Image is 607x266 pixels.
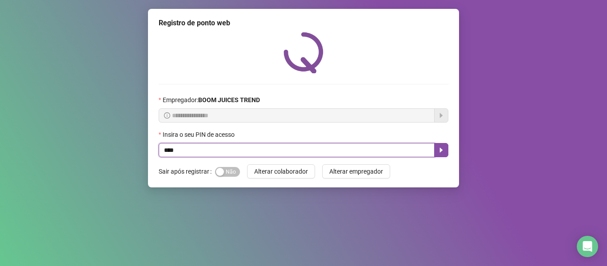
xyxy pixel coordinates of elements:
[163,95,260,105] span: Empregador :
[159,18,448,28] div: Registro de ponto web
[254,167,308,176] span: Alterar colaborador
[577,236,598,257] div: Open Intercom Messenger
[329,167,383,176] span: Alterar empregador
[284,32,323,73] img: QRPoint
[159,130,240,139] label: Insira o seu PIN de acesso
[438,147,445,154] span: caret-right
[198,96,260,103] strong: BOOM JUICES TREND
[322,164,390,179] button: Alterar empregador
[159,164,215,179] label: Sair após registrar
[247,164,315,179] button: Alterar colaborador
[164,112,170,119] span: info-circle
